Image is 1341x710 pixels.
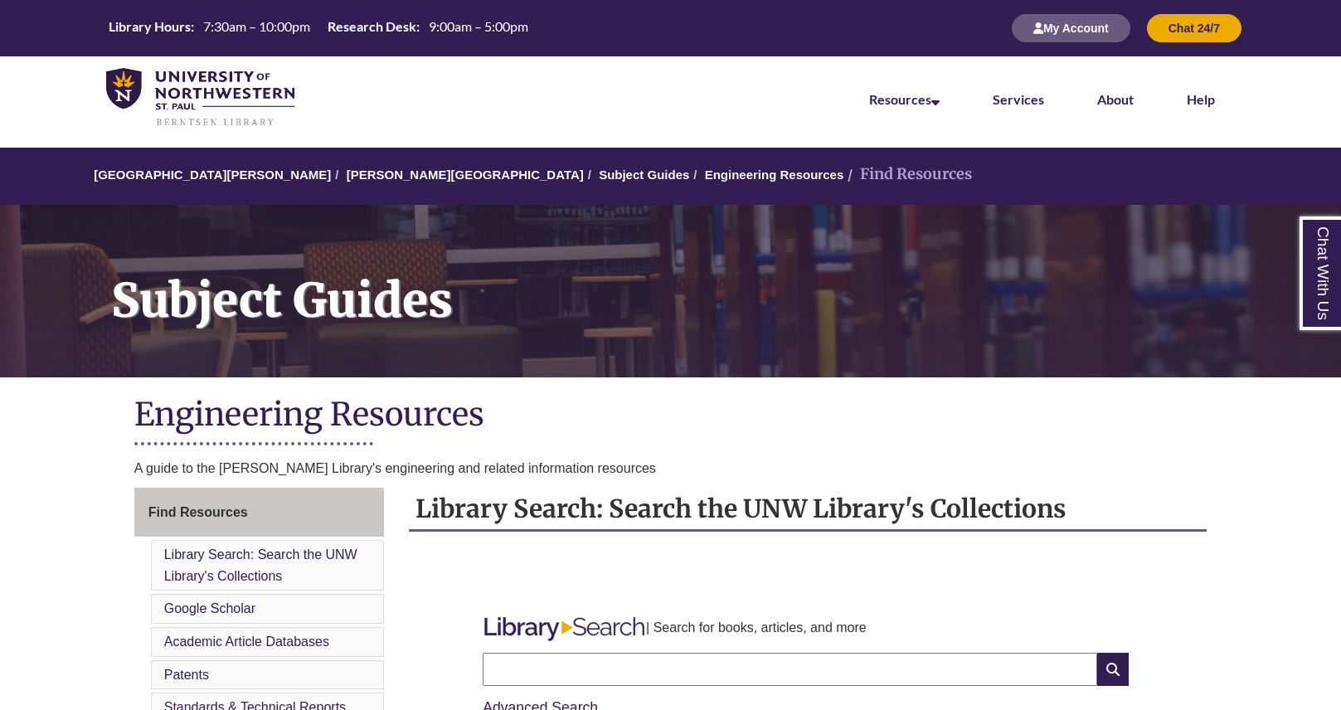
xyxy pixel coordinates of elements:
span: 9:00am – 5:00pm [429,18,528,34]
table: Hours Today [102,17,535,38]
a: Patents [164,668,209,682]
a: My Account [1012,21,1130,35]
a: Hours Today [102,17,535,40]
h2: Library Search: Search the UNW Library's Collections [409,488,1207,532]
a: Library Search: Search the UNW Library's Collections [164,547,357,583]
h1: Subject Guides [93,205,1341,356]
th: Library Hours: [102,17,197,36]
li: Find Resources [843,163,972,187]
span: A guide to the [PERSON_NAME] Library's engineering and related information resources [134,461,656,475]
a: Chat 24/7 [1147,21,1241,35]
i: Search [1097,653,1129,686]
a: Help [1187,91,1215,107]
p: | Search for books, articles, and more [646,618,867,638]
a: Services [993,91,1044,107]
a: [GEOGRAPHIC_DATA][PERSON_NAME] [94,168,331,182]
a: Engineering Resources [705,168,844,182]
a: Resources [869,91,940,107]
h1: Engineering Resources [134,394,1207,438]
a: Academic Article Databases [164,635,329,649]
a: About [1097,91,1134,107]
a: Google Scholar [164,601,255,615]
span: Find Resources [148,505,248,519]
button: My Account [1012,14,1130,42]
img: Libary Search [483,617,646,641]
span: 7:30am – 10:00pm [203,18,310,34]
button: Chat 24/7 [1147,14,1241,42]
img: UNWSP Library Logo [106,68,294,128]
a: [PERSON_NAME][GEOGRAPHIC_DATA] [347,168,584,182]
a: Find Resources [134,488,384,537]
th: Research Desk: [321,17,422,36]
a: Subject Guides [599,168,689,182]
